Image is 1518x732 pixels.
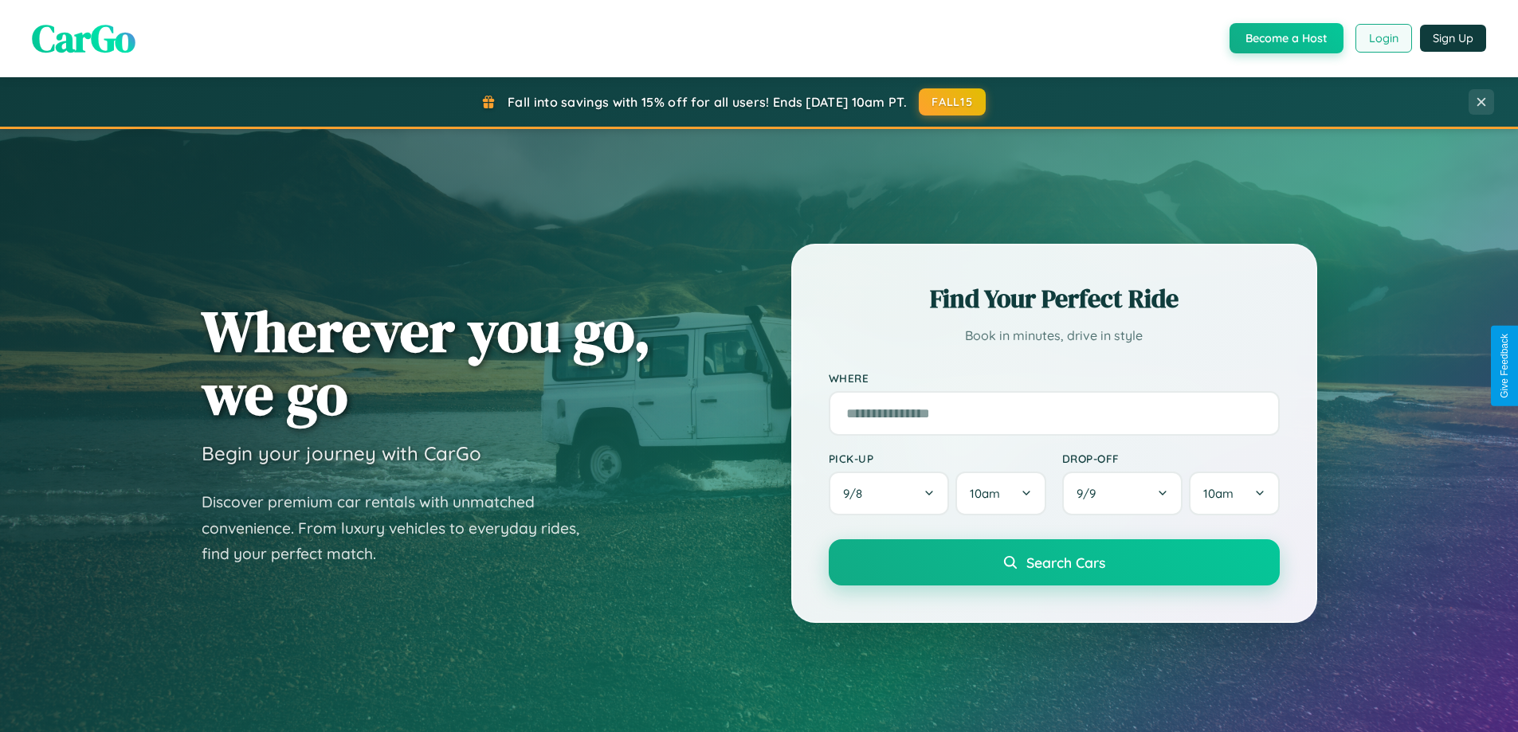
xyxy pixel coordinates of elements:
[202,489,600,567] p: Discover premium car rentals with unmatched convenience. From luxury vehicles to everyday rides, ...
[32,12,135,65] span: CarGo
[1026,554,1105,571] span: Search Cars
[829,452,1046,465] label: Pick-up
[829,472,950,515] button: 9/8
[829,281,1280,316] h2: Find Your Perfect Ride
[829,324,1280,347] p: Book in minutes, drive in style
[1062,472,1183,515] button: 9/9
[1077,486,1104,501] span: 9 / 9
[508,94,907,110] span: Fall into savings with 15% off for all users! Ends [DATE] 10am PT.
[1189,472,1279,515] button: 10am
[843,486,870,501] span: 9 / 8
[1355,24,1412,53] button: Login
[1230,23,1343,53] button: Become a Host
[970,486,1000,501] span: 10am
[202,299,651,425] h1: Wherever you go, we go
[1420,25,1486,52] button: Sign Up
[1203,486,1234,501] span: 10am
[1062,452,1280,465] label: Drop-off
[829,539,1280,585] button: Search Cars
[1499,334,1510,398] div: Give Feedback
[955,472,1045,515] button: 10am
[202,441,481,465] h3: Begin your journey with CarGo
[919,88,986,115] button: FALL15
[829,371,1280,385] label: Where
